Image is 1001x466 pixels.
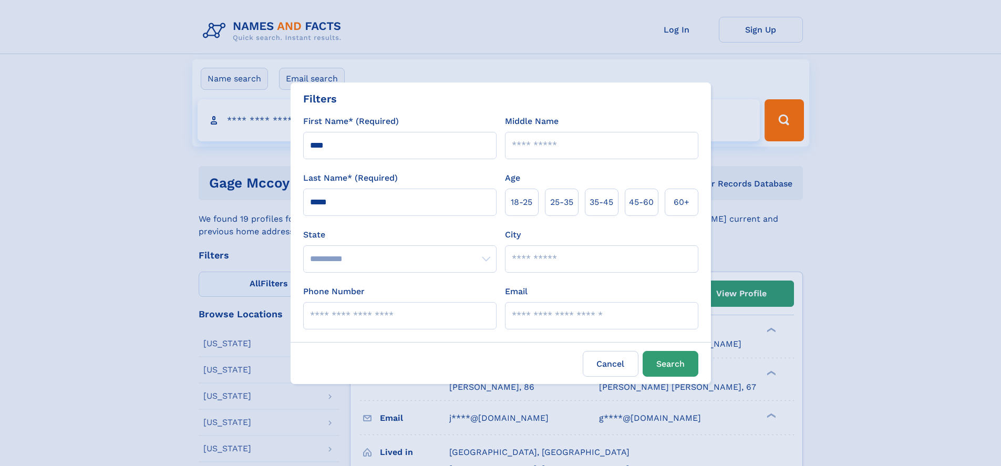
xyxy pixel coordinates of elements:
[303,285,365,298] label: Phone Number
[505,285,528,298] label: Email
[303,229,497,241] label: State
[590,196,613,209] span: 35‑45
[511,196,532,209] span: 18‑25
[550,196,573,209] span: 25‑35
[303,172,398,184] label: Last Name* (Required)
[629,196,654,209] span: 45‑60
[643,351,698,377] button: Search
[583,351,638,377] label: Cancel
[505,115,559,128] label: Middle Name
[505,229,521,241] label: City
[303,91,337,107] div: Filters
[505,172,520,184] label: Age
[674,196,689,209] span: 60+
[303,115,399,128] label: First Name* (Required)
